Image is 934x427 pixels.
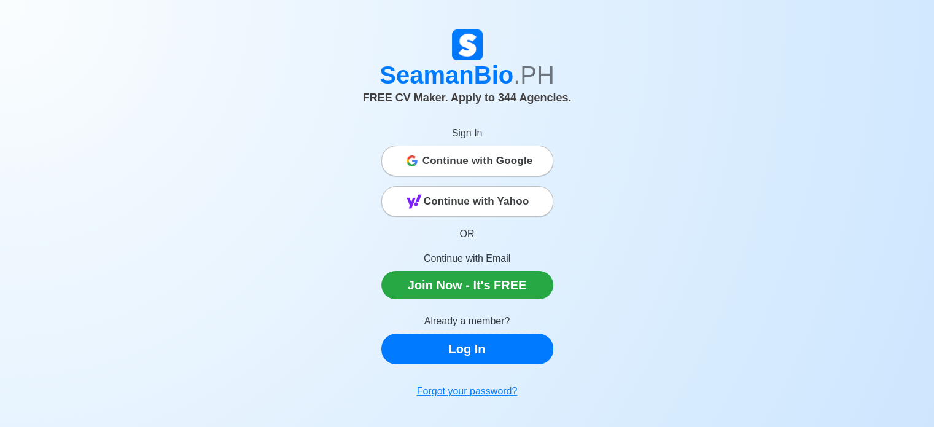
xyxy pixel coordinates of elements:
[422,149,533,173] span: Continue with Google
[513,61,555,88] span: .PH
[381,334,553,364] a: Log In
[381,271,553,299] a: Join Now - It's FREE
[424,189,529,214] span: Continue with Yahoo
[381,126,553,141] p: Sign In
[126,60,808,90] h1: SeamanBio
[381,314,553,329] p: Already a member?
[417,386,518,396] u: Forgot your password?
[452,29,483,60] img: Logo
[381,379,553,404] a: Forgot your password?
[381,251,553,266] p: Continue with Email
[381,227,553,241] p: OR
[381,186,553,217] button: Continue with Yahoo
[363,92,572,104] span: FREE CV Maker. Apply to 344 Agencies.
[381,146,553,176] button: Continue with Google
